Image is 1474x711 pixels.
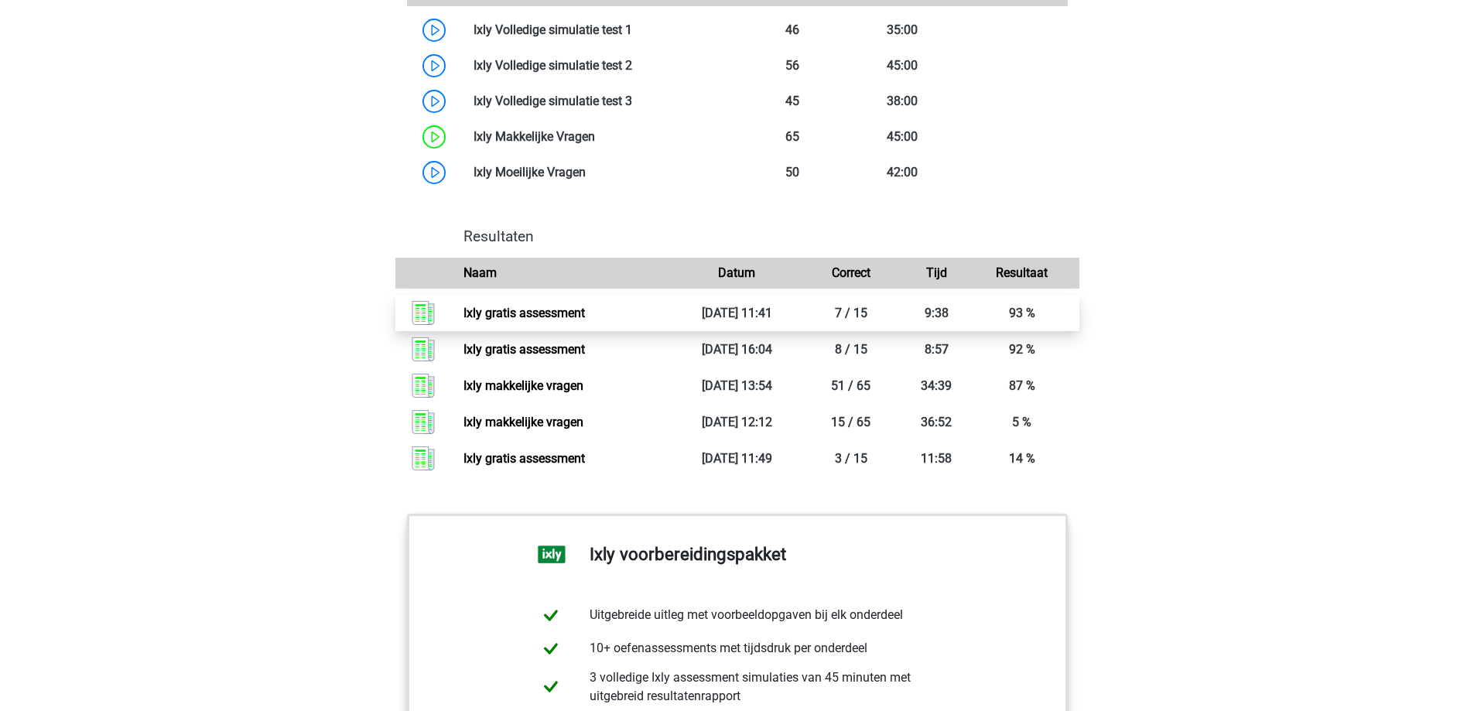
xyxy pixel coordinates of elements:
[463,342,585,357] a: Ixly gratis assessment
[462,163,737,182] div: Ixly Moeilijke Vragen
[680,264,794,282] div: Datum
[908,264,965,282] div: Tijd
[794,264,908,282] div: Correct
[463,451,585,466] a: Ixly gratis assessment
[452,264,680,282] div: Naam
[463,415,583,429] a: Ixly makkelijke vragen
[965,264,1079,282] div: Resultaat
[463,306,585,320] a: Ixly gratis assessment
[462,56,737,75] div: Ixly Volledige simulatie test 2
[462,92,737,111] div: Ixly Volledige simulatie test 3
[462,21,737,39] div: Ixly Volledige simulatie test 1
[462,128,737,146] div: Ixly Makkelijke Vragen
[463,378,583,393] a: Ixly makkelijke vragen
[463,227,1067,245] h4: Resultaten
